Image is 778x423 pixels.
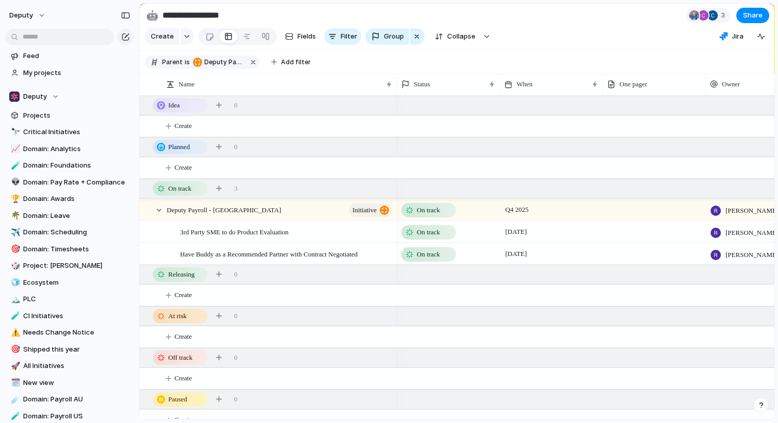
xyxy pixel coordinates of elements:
button: initiative [349,204,392,217]
a: 🎯Domain: Timesheets [5,242,134,257]
div: 🧪 [11,310,18,322]
span: Domain: Scheduling [23,227,130,237]
span: Domain: Leave [23,211,130,221]
a: ⚠️Needs Change Notice [5,325,134,340]
a: 📈Domain: Analytics [5,141,134,157]
span: Domain: Awards [23,194,130,204]
button: is [183,57,192,68]
a: ✈️Domain: Scheduling [5,225,134,240]
span: Create [174,162,192,173]
span: initiative [352,203,377,217]
div: 🎯 [11,343,18,355]
span: Filter [341,31,357,42]
span: Domain: Analytics [23,144,130,154]
span: 3 [234,183,238,194]
div: 🏔️ [11,293,18,305]
div: 🧪 [11,160,18,172]
span: My projects [23,68,130,78]
div: 🧪 [11,410,18,422]
div: 🚀 [11,360,18,372]
span: Fields [297,31,316,42]
button: 🤖 [144,7,161,24]
span: CI Initiatives [23,311,130,321]
span: Group [384,31,404,42]
span: Idea [168,100,180,111]
span: Project: [PERSON_NAME] [23,261,130,271]
span: Collapse [447,31,475,42]
span: 0 [234,100,238,111]
button: Fields [281,28,320,45]
a: My projects [5,65,134,81]
button: 🏔️ [9,294,20,304]
span: Planned [168,142,190,152]
button: Share [736,8,769,23]
button: Create [145,28,179,45]
div: 🧊 [11,277,18,288]
button: Deputy [5,89,134,104]
div: 🏆 [11,193,18,205]
div: 📈 [11,143,18,155]
span: [DATE] [503,226,529,238]
span: On track [417,249,440,260]
a: 🔭Critical Initiatives [5,124,134,140]
span: At risk [168,311,187,321]
a: 🏆Domain: Awards [5,191,134,207]
span: Shipped this year [23,344,130,355]
button: 🗓️ [9,378,20,388]
span: PLC [23,294,130,304]
span: Paused [168,394,187,404]
span: Create [174,373,192,383]
button: 🏆 [9,194,20,204]
span: Jira [732,31,744,42]
span: Name [179,79,194,89]
span: Deputy Payroll - [GEOGRAPHIC_DATA] [204,58,244,67]
button: 🧪 [9,160,20,171]
span: is [185,58,190,67]
span: 0 [234,353,238,363]
button: ☄️ [9,394,20,404]
button: 🎲 [9,261,20,271]
button: Filter [324,28,361,45]
span: Needs Change Notice [23,327,130,338]
span: New view [23,378,130,388]
div: 👽 [11,176,18,188]
button: 🧪 [9,411,20,421]
button: Collapse [429,28,481,45]
button: Deputy Payroll - [GEOGRAPHIC_DATA] [191,57,246,68]
div: 🔭 [11,126,18,138]
button: 📈 [9,144,20,154]
span: Critical Initiatives [23,127,130,137]
div: 🌴 [11,210,18,222]
span: 0 [234,311,238,321]
button: 🎯 [9,344,20,355]
span: Have Buddy as a Recommended Partner with Contract Negotiated [180,248,358,260]
span: Status [414,79,430,89]
a: Feed [5,48,134,64]
a: 🧪Domain: Foundations [5,158,134,173]
span: [DATE] [503,248,529,260]
div: ☄️ [11,394,18,406]
span: 3 [721,10,728,21]
div: 🧪CI Initiatives [5,308,134,324]
span: On track [417,205,440,215]
span: Create [174,121,192,131]
span: Feed [23,51,130,61]
div: 🌴Domain: Leave [5,208,134,224]
a: 🗓️New view [5,375,134,391]
div: 🚀All Initiatives [5,358,134,374]
a: ☄️Domain: Payroll AU [5,392,134,407]
button: 🌴 [9,211,20,221]
button: 🎯 [9,244,20,254]
a: 🎯Shipped this year [5,342,134,357]
a: 🎲Project: [PERSON_NAME] [5,258,134,273]
button: ✈️ [9,227,20,237]
a: 🏔️PLC [5,291,134,307]
a: 👽Domain: Pay Rate + Compliance [5,175,134,190]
